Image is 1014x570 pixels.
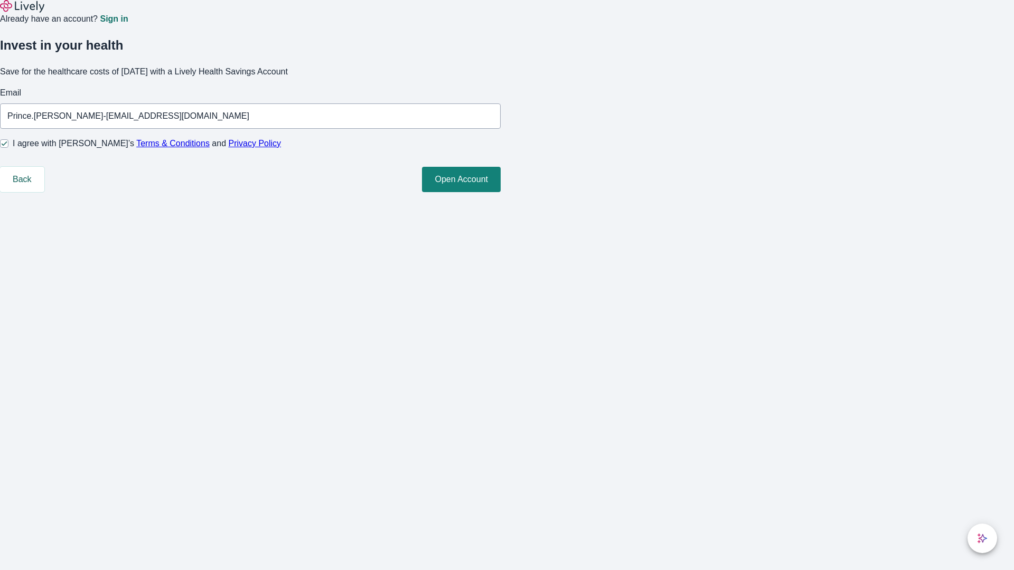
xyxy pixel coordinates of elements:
a: Privacy Policy [229,139,281,148]
a: Sign in [100,15,128,23]
a: Terms & Conditions [136,139,210,148]
span: I agree with [PERSON_NAME]’s and [13,137,281,150]
button: Open Account [422,167,501,192]
button: chat [968,524,997,553]
svg: Lively AI Assistant [977,533,988,544]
